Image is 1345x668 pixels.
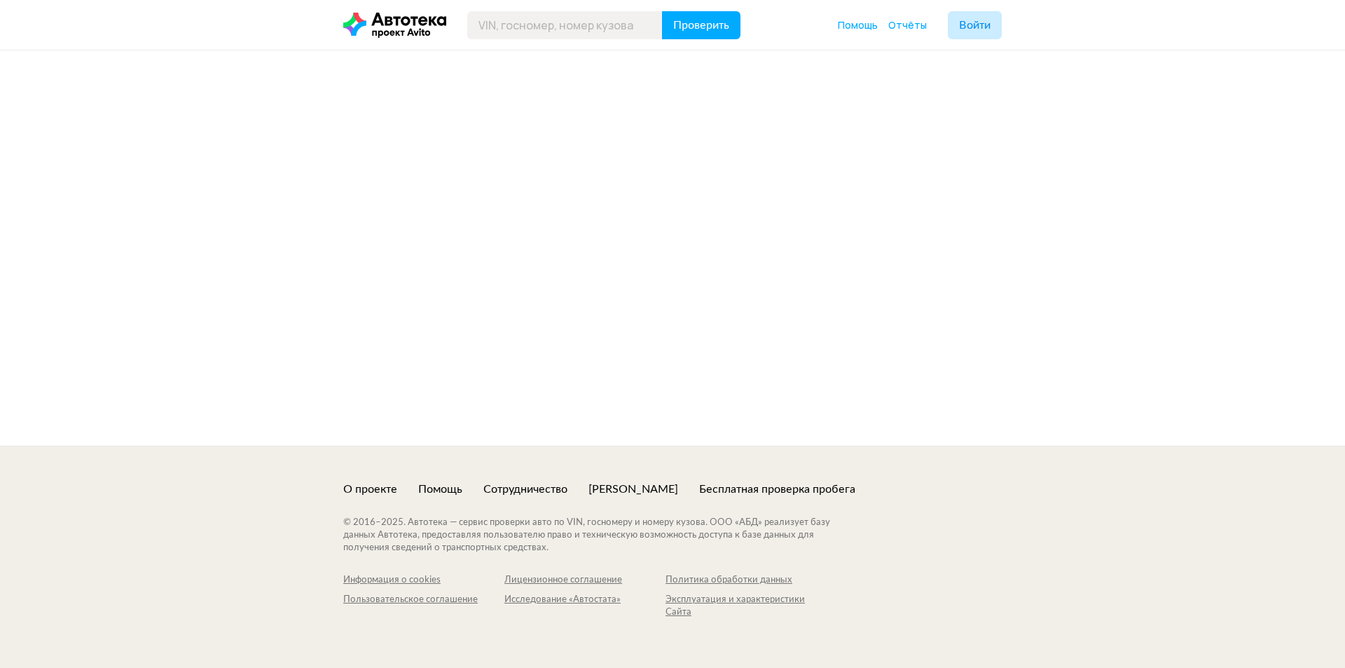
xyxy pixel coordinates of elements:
[483,482,567,497] a: Сотрудничество
[467,11,663,39] input: VIN, госномер, номер кузова
[665,574,827,587] a: Политика обработки данных
[662,11,740,39] button: Проверить
[948,11,1002,39] button: Войти
[343,517,858,554] div: © 2016– 2025 . Автотека — сервис проверки авто по VIN, госномеру и номеру кузова. ООО «АБД» реали...
[588,482,678,497] a: [PERSON_NAME]
[699,482,855,497] a: Бесплатная проверка пробега
[959,20,991,31] span: Войти
[504,574,665,587] a: Лицензионное соглашение
[343,482,397,497] a: О проекте
[343,574,504,587] a: Информация о cookies
[504,594,665,606] div: Исследование «Автостата»
[673,20,729,31] span: Проверить
[343,594,504,606] div: Пользовательское соглашение
[504,594,665,619] a: Исследование «Автостата»
[665,594,827,619] a: Эксплуатация и характеристики Сайта
[838,18,878,32] a: Помощь
[888,18,927,32] a: Отчёты
[343,594,504,619] a: Пользовательское соглашение
[418,482,462,497] a: Помощь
